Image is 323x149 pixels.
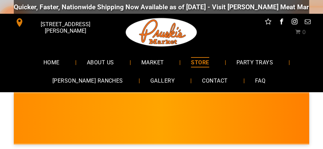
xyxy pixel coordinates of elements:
span: [STREET_ADDRESS][PERSON_NAME] [26,18,105,38]
a: CONTACT [192,72,238,90]
a: HOME [33,53,70,71]
a: PARTY TRAYS [226,53,283,71]
a: [PERSON_NAME] RANCHES [42,72,133,90]
a: email [303,17,312,28]
span: 0 [302,29,306,35]
a: MARKET [131,53,174,71]
a: STORE [181,53,219,71]
a: GALLERY [140,72,185,90]
img: Pruski-s+Market+HQ+Logo2-1920w.png [124,14,199,51]
a: [STREET_ADDRESS][PERSON_NAME] [10,17,107,28]
a: facebook [277,17,286,28]
a: Social network [264,17,273,28]
a: instagram [290,17,299,28]
a: FAQ [245,72,276,90]
a: ABOUT US [77,53,124,71]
